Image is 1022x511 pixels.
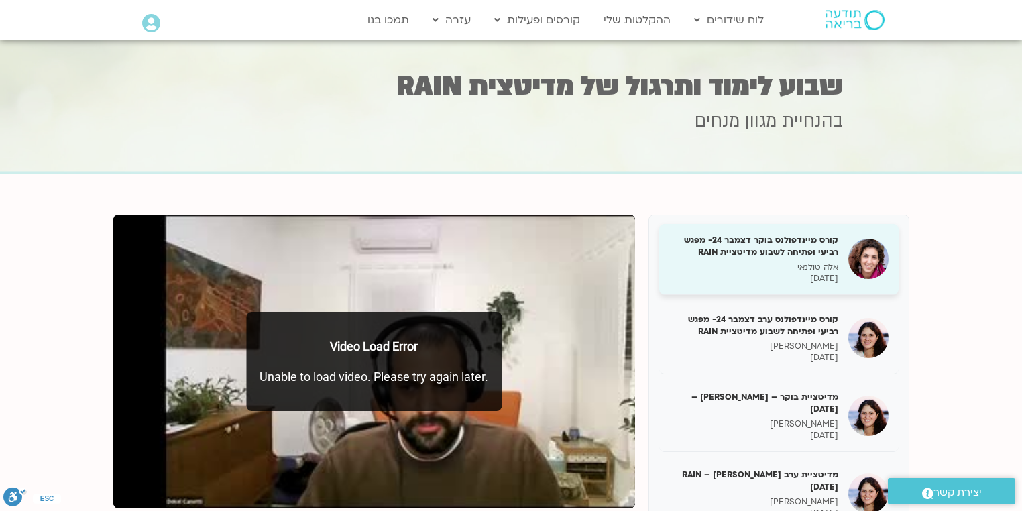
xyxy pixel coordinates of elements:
p: [DATE] [669,430,838,441]
img: מדיטציית בוקר – מיכל גורל – 7/1/25 [848,396,889,436]
h5: מדיטציית ערב RAIN – [PERSON_NAME] [DATE] [669,469,838,493]
p: [PERSON_NAME] [669,341,838,352]
a: קורסים ופעילות [488,7,587,33]
a: ההקלטות שלי [597,7,677,33]
span: יצירת קשר [933,484,982,502]
h5: קורס מיינדפולנס ערב דצמבר 24- מפגש רביעי ופתיחה לשבוע מדיטציית RAIN [669,313,838,337]
p: אלה טולנאי [669,262,838,273]
a: לוח שידורים [687,7,771,33]
h5: קורס מיינדפולנס בוקר דצמבר 24- מפגש רביעי ופתיחה לשבוע מדיטציית RAIN [669,234,838,258]
img: קורס מיינדפולנס ערב דצמבר 24- מפגש רביעי ופתיחה לשבוע מדיטציית RAIN [848,318,889,358]
p: [PERSON_NAME] [669,418,838,430]
a: יצירת קשר [888,478,1015,504]
img: תודעה בריאה [826,10,885,30]
p: [DATE] [669,273,838,284]
span: בהנחיית [782,109,843,133]
p: [DATE] [669,352,838,363]
p: [PERSON_NAME] [669,496,838,508]
h5: מדיטציית בוקר – [PERSON_NAME] – [DATE] [669,391,838,415]
a: עזרה [426,7,477,33]
a: תמכו בנו [361,7,416,33]
h1: שבוע לימוד ותרגול של מדיטצית RAIN [179,73,843,99]
img: קורס מיינדפולנס בוקר דצמבר 24- מפגש רביעי ופתיחה לשבוע מדיטציית RAIN [848,239,889,279]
